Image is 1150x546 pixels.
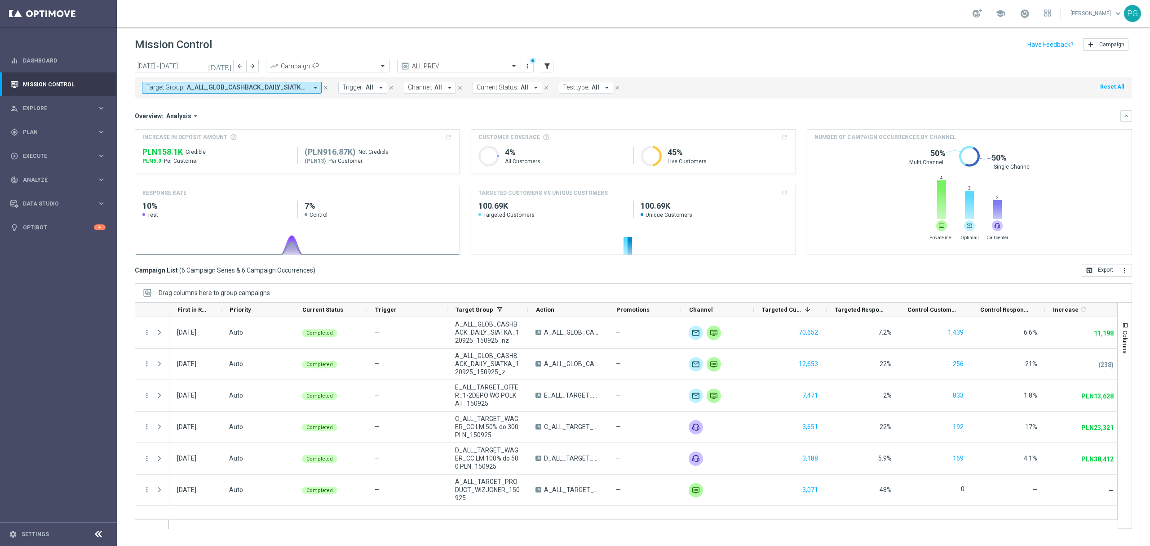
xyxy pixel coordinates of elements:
button: Target Group: A_ALL_GLOB_CASHBACK_DAILY_SIATKA_120925_150925_nz, A_ALL_GLOB_CASHBACK_DAILY_SIATKA... [142,82,322,94]
span: Promotions [616,306,650,313]
span: Priority [230,306,251,313]
span: keyboard_arrow_down [1113,9,1123,18]
button: play_circle_outline Execute keyboard_arrow_right [10,152,106,160]
span: A_ALL_GLOB_CASHBACK_DAILY_SIATKA_120925_150925_nz [455,320,520,345]
div: 4 [94,224,106,230]
div: Optimail [964,220,975,231]
span: Number of campaign occurrences by channel [814,133,956,141]
span: 5.9% [878,455,892,462]
span: 50% [930,148,946,159]
i: filter_alt [543,62,551,70]
div: Press SPACE to select this row. [169,412,1118,443]
button: [DATE] [207,60,234,73]
span: A [535,487,541,492]
button: close [387,83,395,93]
span: — [375,329,380,336]
span: Test type: [563,84,589,91]
button: arrow_back [234,60,246,72]
span: Completed [306,330,333,336]
div: Row Groups [159,289,270,296]
span: All [521,84,528,91]
span: Plan [23,130,97,135]
span: — [375,392,380,399]
span: Completed [306,456,333,462]
button: more_vert [143,454,151,462]
span: Auto [229,360,243,367]
button: more_vert [143,360,151,368]
span: 4 [937,175,947,181]
label: 0 [961,485,964,493]
button: Reset All [1099,82,1125,92]
h2: 100,686 [478,201,626,211]
span: A_ALL_GLOB_CASHBACK_DAILY_SIATKA_120925_150925_z [544,360,601,368]
i: arrow_drop_down [311,84,319,92]
img: Call center [689,420,703,434]
div: Press SPACE to select this row. [169,349,1118,380]
img: Optimail [689,326,703,340]
span: — [375,455,380,462]
button: keyboard_arrow_down [1120,110,1132,122]
span: Not Credible [358,148,389,156]
span: 6 Campaign Series & 6 Campaign Occurrences [181,266,313,274]
div: Press SPACE to select this row. [135,380,169,412]
span: Increase [1053,306,1079,313]
button: gps_fixed Plan keyboard_arrow_right [10,129,106,136]
span: 2% [883,392,892,399]
div: Press SPACE to select this row. [169,443,1118,474]
span: — [375,486,380,493]
span: Trigger: [342,84,363,91]
i: preview [401,62,410,71]
button: person_search Explore keyboard_arrow_right [10,105,106,112]
span: A [535,361,541,367]
p: PLN23,321 [1081,424,1114,432]
i: arrow_drop_down [191,112,199,120]
h2: 100,686 [641,201,788,211]
button: 256 [952,358,964,370]
i: arrow_drop_down [532,84,540,92]
i: arrow_drop_down [377,84,385,92]
a: Settings [22,532,49,537]
span: — [616,454,621,462]
div: Execute [10,152,97,160]
button: close [322,83,330,93]
a: [PERSON_NAME]keyboard_arrow_down [1070,7,1124,20]
span: 22% [880,423,892,430]
span: Columns [1122,331,1129,354]
span: A_ALL_GLOB_CASHBACK_DAILY_SIATKA_120925_150925_nz [544,328,601,336]
p: 11,198 [1094,329,1114,337]
span: Unique Customers [641,211,788,219]
span: Analysis [166,112,191,120]
span: PLN158,098 [142,147,183,157]
span: Per Customer [328,157,363,165]
i: keyboard_arrow_right [97,199,106,208]
span: Targeted Customers [762,306,801,313]
a: Optibot [23,215,94,239]
i: keyboard_arrow_right [97,152,106,160]
div: Optimail [689,389,703,403]
button: Test type: All arrow_drop_down [559,82,613,94]
span: E_ALL_TARGET_OFFER_1-2DEPO WO POLKAT_150925 [544,391,601,399]
i: arrow_drop_down [446,84,454,92]
span: Auto [229,455,243,462]
button: 3,188 [801,453,819,464]
img: Private message [707,389,721,403]
i: more_vert [1121,267,1128,274]
i: more_vert [143,486,151,494]
a: Dashboard [23,49,106,72]
img: Private message [707,357,721,371]
i: arrow_forward [249,63,256,69]
button: track_changes Analyze keyboard_arrow_right [10,176,106,183]
div: Optibot [10,215,106,239]
span: ( [179,266,181,274]
span: Calculate column [1079,304,1087,314]
i: arrow_back [237,63,243,69]
span: Credible [186,148,206,156]
div: There are unsaved changes [530,58,536,64]
button: 3,071 [801,484,819,496]
img: Private message [707,326,721,340]
span: All [366,84,373,91]
span: — [616,391,621,399]
i: [DATE] [208,62,232,70]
